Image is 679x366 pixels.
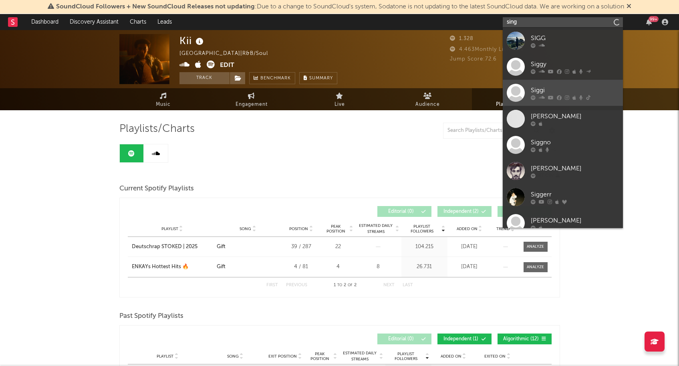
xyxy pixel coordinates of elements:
div: 26.731 [403,263,445,271]
div: 22 [323,243,353,251]
span: Trend [496,226,510,231]
div: 99 + [649,16,659,22]
div: [PERSON_NAME] [531,216,619,225]
span: Playlist [157,354,173,359]
span: SoundCloud Followers + New SoundCloud Releases not updating [56,4,255,10]
button: 99+ [646,19,652,25]
a: Discovery Assistant [64,14,124,30]
button: First [266,283,278,287]
span: Live [334,100,345,109]
div: Deutschrap STOKED | 2025 [132,243,197,251]
div: Siggi [531,85,619,95]
span: Playlist Followers [403,224,441,234]
span: 1.328 [450,36,473,41]
a: Deutschrap STOKED | 2025 [132,243,213,251]
div: SIGG [531,33,619,43]
a: [PERSON_NAME] [503,158,623,184]
div: [DATE] [449,243,490,251]
span: Playlists/Charts [496,100,536,109]
span: Exited On [484,354,506,359]
a: [PERSON_NAME] [503,106,623,132]
button: Independent(2) [437,206,492,217]
span: Algorithmic ( 12 ) [503,337,540,342]
a: Siggerr [503,184,623,210]
span: Estimated Daily Streams [341,350,379,362]
button: Track [179,72,230,84]
div: 1 2 2 [323,281,367,290]
a: Siggno [503,132,623,158]
a: Siggy [503,54,623,80]
span: Summary [309,76,333,81]
a: Playlists/Charts [472,88,560,110]
a: Siggi [503,80,623,106]
a: [PERSON_NAME] [503,210,623,236]
span: Peak Position [307,352,332,361]
div: Kii [179,34,206,47]
span: of [348,283,353,287]
a: Charts [124,14,152,30]
a: Leads [152,14,177,30]
span: 4.463 Monthly Listeners [450,47,524,52]
button: Last [403,283,413,287]
div: 39 / 287 [283,243,319,251]
div: Siggy [531,59,619,69]
span: : Due to a change to SoundCloud's system, Sodatone is not updating to the latest SoundCloud data.... [56,4,624,10]
span: Engagement [236,100,268,109]
div: Gift [217,263,226,271]
a: SIGG [503,28,623,54]
div: [DATE] [449,263,490,271]
span: Independent ( 2 ) [443,209,480,214]
span: to [337,283,342,287]
div: [PERSON_NAME] [531,164,619,173]
span: Song [227,354,239,359]
span: Editorial ( 0 ) [383,209,419,214]
span: Playlist Followers [387,352,425,361]
span: Music [156,100,171,109]
span: Current Spotify Playlists [119,184,194,194]
span: Estimated Daily Streams [357,223,395,235]
span: Position [289,226,308,231]
span: Peak Position [323,224,349,234]
div: Siggno [531,138,619,147]
span: Song [240,226,251,231]
span: Exit Position [268,354,297,359]
button: Editorial(0) [377,334,431,344]
button: Independent(1) [437,334,492,344]
div: 4 / 81 [283,263,319,271]
button: Next [383,283,395,287]
a: Benchmark [249,72,295,84]
div: Siggerr [531,190,619,199]
a: Dashboard [26,14,64,30]
a: Engagement [208,88,296,110]
a: Audience [384,88,472,110]
span: Dismiss [627,4,631,10]
button: Previous [286,283,307,287]
span: Editorial ( 0 ) [383,337,419,342]
button: Editorial(0) [377,206,431,217]
span: Playlists/Charts [119,124,195,134]
input: Search Playlists/Charts [443,123,543,139]
a: Music [119,88,208,110]
input: Search for artists [503,17,623,27]
div: [PERSON_NAME] [531,111,619,121]
div: Gift [217,243,226,251]
div: 4 [323,263,353,271]
a: ENKAYs Hottest Hits 🔥 [132,263,213,271]
span: Playlist [161,226,178,231]
button: Summary [299,72,337,84]
div: [GEOGRAPHIC_DATA] | R&B/Soul [179,49,277,59]
span: Added On [441,354,461,359]
span: Jump Score: 72.6 [450,57,497,62]
div: 8 [357,263,399,271]
button: Algorithmic(0) [498,206,552,217]
div: ENKAYs Hottest Hits 🔥 [132,263,189,271]
button: Algorithmic(12) [498,334,552,344]
button: Edit [220,61,234,71]
span: Independent ( 1 ) [443,337,480,342]
span: Added On [457,226,478,231]
span: Past Spotify Playlists [119,311,183,321]
span: Audience [415,100,440,109]
div: 104.215 [403,243,445,251]
span: Benchmark [260,74,291,83]
a: Live [296,88,384,110]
